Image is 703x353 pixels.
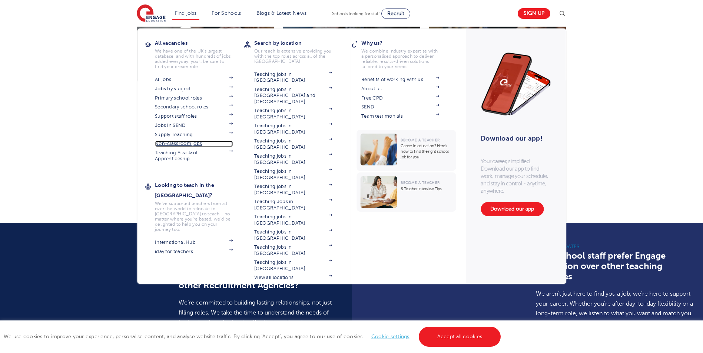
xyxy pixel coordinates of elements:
h3: Search by location [254,38,343,48]
a: Download our app [481,202,544,216]
h3: All vacancies [155,38,244,48]
a: Secondary school roles [155,104,233,110]
a: Non-classroom jobs [155,141,233,147]
a: Become a TeacherCareer in education? Here’s how to find the right school job for you [357,130,458,171]
span: Become a Teacher [401,138,440,142]
h6: For Candidates [536,243,696,251]
h3: Why us? [361,38,450,48]
a: Primary school roles [155,95,233,101]
p: We've supported teachers from all over the world to relocate to [GEOGRAPHIC_DATA] to teach - no m... [155,201,233,232]
a: Benefits of working with us [361,77,439,83]
a: Search by locationOur reach is extensive providing you with the top roles across all of the [GEOG... [254,38,343,64]
a: Teaching jobs in [GEOGRAPHIC_DATA] [254,153,332,165]
a: Team testimonials [361,113,439,119]
a: Blogs & Latest News [256,10,307,16]
a: Teaching jobs in [GEOGRAPHIC_DATA] [254,229,332,241]
a: Teaching Assistant Apprenticeship [155,150,233,162]
a: Teaching Jobs in [GEOGRAPHIC_DATA] [254,199,332,211]
span: Become a Teacher [401,181,440,185]
a: Become a Teacher6 Teacher Interview Tips [357,172,458,212]
p: We combine industry expertise with a personalised approach to deliver reliable, results-driven so... [361,48,439,69]
a: Teaching jobs in [GEOGRAPHIC_DATA] [254,138,332,150]
p: We have one of the UK's largest database. and with hundreds of jobs added everyday. you'll be sur... [155,48,233,69]
p: 6 Teacher Interview Tips [401,186,452,192]
a: All vacanciesWe have one of the UK's largest database. and with hundreds of jobs added everyday. ... [155,38,244,69]
h3: Why school staff prefer Engage Education over other teaching agencies [536,251,696,282]
a: Jobs in SEND [155,122,233,128]
h3: Looking to teach in the [GEOGRAPHIC_DATA]? [155,180,244,201]
a: Teaching jobs in [GEOGRAPHIC_DATA] [254,214,332,226]
a: Supply Teaching [155,132,233,138]
a: Why us?We combine industry expertise with a personalised approach to deliver reliable, results-dr... [361,38,450,69]
a: I'm a teacher looking for work > [137,51,274,72]
a: All jobs [155,77,233,83]
p: Our reach is extensive providing you with the top roles across all of the [GEOGRAPHIC_DATA] [254,48,332,64]
p: Your career, simplified. Download our app to find work, manage your schedule, and stay in control... [481,158,551,195]
a: International Hub [155,239,233,245]
a: View all locations [254,275,332,280]
img: Engage Education [137,4,166,23]
a: Support staff roles [155,113,233,119]
a: Find jobs [175,10,197,16]
a: Recruit [381,9,410,19]
span: Schools looking for staff [332,11,380,16]
a: Accept all cookies [419,327,501,347]
h3: Download our app! [481,130,548,147]
span: We use cookies to improve your experience, personalise content, and analyse website traffic. By c... [4,334,503,339]
a: Teaching jobs in [GEOGRAPHIC_DATA] [254,259,332,272]
a: Teaching jobs in [GEOGRAPHIC_DATA] [254,244,332,256]
span: Recruit [387,11,404,16]
p: Career in education? Here’s how to find the right school job for you [401,143,452,160]
a: Teaching jobs in [GEOGRAPHIC_DATA] [254,168,332,181]
a: Teaching jobs in [GEOGRAPHIC_DATA] [254,71,332,84]
a: Teaching jobs in [GEOGRAPHIC_DATA] [254,184,332,196]
a: About us [361,86,439,92]
a: SEND [361,104,439,110]
a: Teaching jobs in [GEOGRAPHIC_DATA] [254,123,332,135]
a: For Schools [212,10,241,16]
a: Teaching jobs in [GEOGRAPHIC_DATA] [254,108,332,120]
a: Sign up [518,8,550,19]
a: Free CPD [361,95,439,101]
a: Teaching jobs in [GEOGRAPHIC_DATA] and [GEOGRAPHIC_DATA] [254,87,332,105]
a: Looking to teach in the [GEOGRAPHIC_DATA]?We've supported teachers from all over the world to rel... [155,180,244,232]
a: Cookie settings [371,334,409,339]
a: Jobs by subject [155,86,233,92]
a: iday for teachers [155,249,233,255]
